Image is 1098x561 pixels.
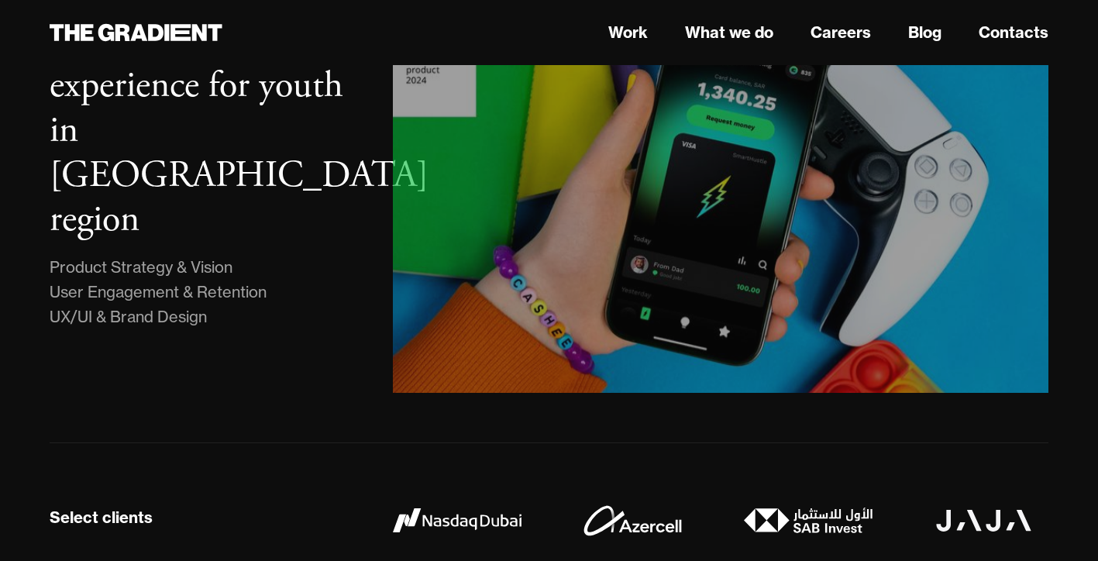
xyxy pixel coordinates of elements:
img: Nasdaq Dubai logo [393,508,522,532]
a: Work [608,21,648,44]
a: Contacts [979,21,1048,44]
img: SAB Invest [744,508,873,532]
a: Blog [908,21,941,44]
a: What we do [685,21,773,44]
div: Select clients [50,508,153,528]
a: Careers [811,21,871,44]
h3: Reimagining banking experience for youth in [GEOGRAPHIC_DATA] region [50,18,429,243]
div: Product Strategy & Vision User Engagement & Retention UX/UI & Brand Design [50,255,267,329]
